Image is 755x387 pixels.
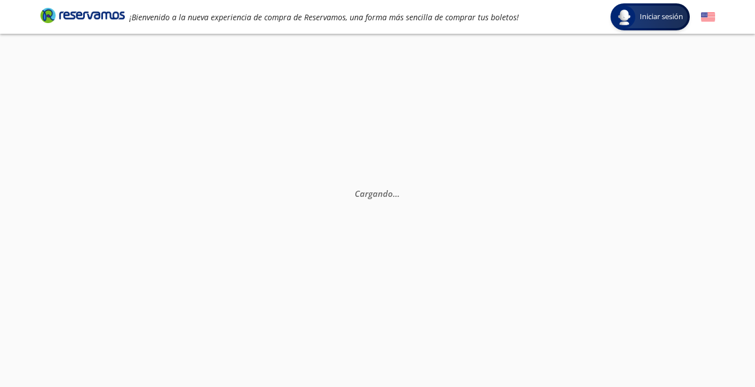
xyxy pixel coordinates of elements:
[393,188,395,199] span: .
[355,188,400,199] em: Cargando
[395,188,397,199] span: .
[40,7,125,24] i: Brand Logo
[635,11,688,22] span: Iniciar sesión
[397,188,400,199] span: .
[701,10,715,24] button: English
[40,7,125,27] a: Brand Logo
[129,12,519,22] em: ¡Bienvenido a la nueva experiencia de compra de Reservamos, una forma más sencilla de comprar tus...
